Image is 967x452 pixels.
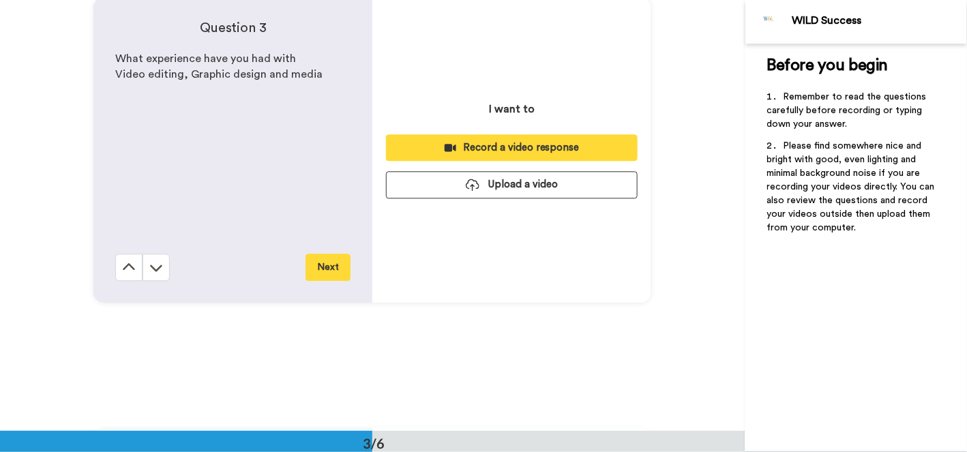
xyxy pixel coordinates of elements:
[115,53,296,64] span: What experience have you had with
[306,254,351,281] button: Next
[397,140,627,155] div: Record a video response
[792,14,966,27] div: WILD Success
[115,69,323,80] span: Video editing, Graphic design and media
[767,92,929,129] span: Remember to read the questions carefully before recording or typing down your answer.
[489,101,535,117] p: I want to
[767,57,888,74] span: Before you begin
[115,18,351,37] h4: Question 3
[767,141,938,232] span: Please find somewhere nice and bright with good, even lighting and minimal background noise if yo...
[753,5,786,38] img: Profile Image
[386,171,638,198] button: Upload a video
[386,134,638,161] button: Record a video response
